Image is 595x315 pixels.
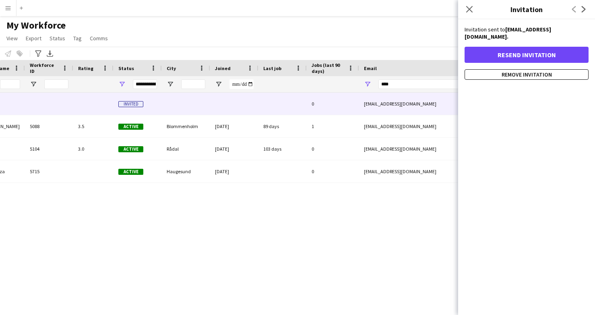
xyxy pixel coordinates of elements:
span: Tag [73,35,82,42]
span: Last job [263,65,281,71]
div: 89 days [258,115,307,137]
div: [DATE] [210,115,258,137]
input: City Filter Input [181,79,205,89]
div: 5088 [25,115,73,137]
span: City [167,65,176,71]
div: [DATE] [210,138,258,160]
div: 3.0 [73,138,114,160]
app-action-btn: Export XLSX [45,49,55,58]
input: Workforce ID Filter Input [44,79,68,89]
span: Status [50,35,65,42]
span: Rating [78,65,93,71]
app-action-btn: Advanced filters [33,49,43,58]
div: 1 [307,115,359,137]
div: Haugesund [162,160,210,182]
div: Rådal [162,138,210,160]
p: Invitation sent to [465,26,589,40]
span: Active [118,124,143,130]
span: Invited [118,101,143,107]
div: 0 [307,160,359,182]
div: 0 [307,93,359,115]
span: Export [26,35,41,42]
div: [EMAIL_ADDRESS][DOMAIN_NAME] [359,138,520,160]
div: [EMAIL_ADDRESS][DOMAIN_NAME] [359,93,520,115]
span: Comms [90,35,108,42]
h3: Invitation [458,4,595,15]
span: Workforce ID [30,62,59,74]
strong: [EMAIL_ADDRESS][DOMAIN_NAME]. [465,26,551,40]
span: Jobs (last 90 days) [312,62,345,74]
a: Export [23,33,45,44]
input: Email Filter Input [378,79,515,89]
span: Email [364,65,377,71]
button: Open Filter Menu [215,81,222,88]
button: Open Filter Menu [30,81,37,88]
span: Active [118,169,143,175]
div: 103 days [258,138,307,160]
div: [EMAIL_ADDRESS][DOMAIN_NAME] [359,115,520,137]
a: Comms [87,33,111,44]
div: 3.5 [73,115,114,137]
span: View [6,35,18,42]
button: Remove invitation [465,69,589,80]
div: Blommenholm [162,115,210,137]
div: [EMAIL_ADDRESS][DOMAIN_NAME] [359,160,520,182]
span: Status [118,65,134,71]
div: 0 [307,138,359,160]
button: Resend invitation [465,47,589,63]
button: Open Filter Menu [167,81,174,88]
span: Active [118,146,143,152]
a: Status [46,33,68,44]
span: Joined [215,65,231,71]
div: 5715 [25,160,73,182]
a: Tag [70,33,85,44]
button: Open Filter Menu [118,81,126,88]
a: View [3,33,21,44]
button: Open Filter Menu [364,81,371,88]
div: 5104 [25,138,73,160]
input: Joined Filter Input [229,79,254,89]
div: [DATE] [210,160,258,182]
span: My Workforce [6,19,66,31]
